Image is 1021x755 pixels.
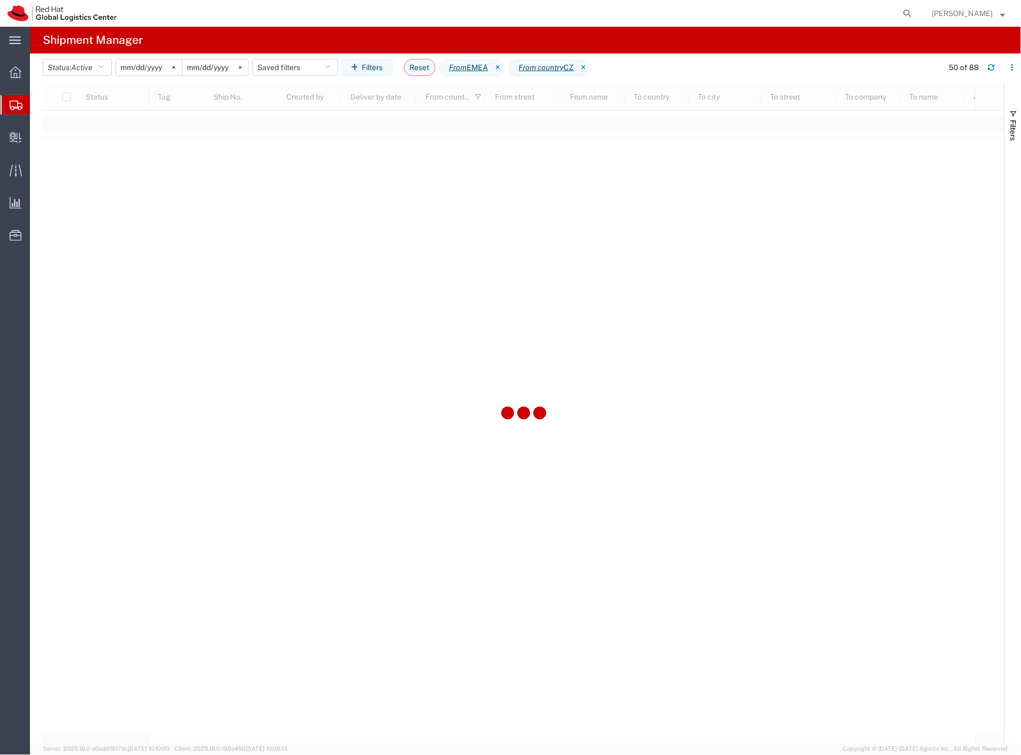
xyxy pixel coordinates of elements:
[932,7,1006,20] button: [PERSON_NAME]
[182,59,248,75] input: Not set
[342,59,393,76] button: Filters
[519,62,564,73] i: From country
[71,63,93,72] span: Active
[43,59,112,76] button: Status:Active
[174,746,287,752] span: Client: 2025.18.0-198a450
[449,62,467,73] i: From
[43,746,170,752] span: Server: 2025.18.0-a0edd1917ac
[439,59,492,77] span: From EMEA
[246,746,287,752] span: [DATE] 10:06:13
[404,59,436,76] button: Reset
[932,7,993,19] span: Filip Lizuch
[1009,120,1018,141] span: Filters
[7,5,117,21] img: logo
[43,27,143,54] h4: Shipment Manager
[253,59,338,76] button: Saved filters
[128,746,170,752] span: [DATE] 10:10:00
[843,745,1008,754] span: Copyright © [DATE]-[DATE] Agistix Inc., All Rights Reserved
[116,59,182,75] input: Not set
[509,59,578,77] span: From country CZ
[949,62,979,73] div: 50 of 88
